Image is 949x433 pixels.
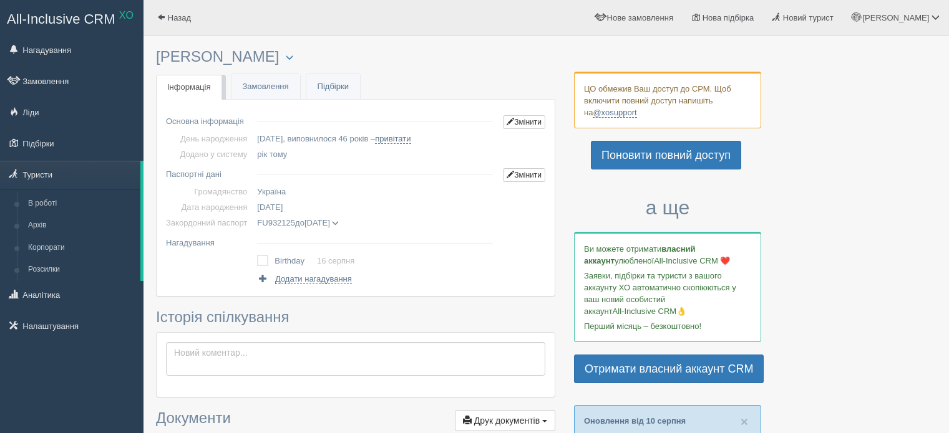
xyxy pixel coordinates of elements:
p: Перший місяць – безкоштовно! [584,320,751,332]
a: @xosupport [593,108,636,118]
span: Нова підбірка [703,13,754,22]
h3: Документи [156,410,555,431]
a: Замовлення [231,74,300,100]
a: Змінити [503,168,545,182]
a: Поновити повний доступ [591,141,741,169]
span: рік тому [257,150,287,159]
button: Друк документів [455,410,555,431]
td: День народження [166,131,252,146]
sup: XO [119,10,134,21]
span: All-Inclusive CRM👌 [613,307,687,316]
span: до [257,218,339,227]
a: Оновлення від 10 серпня [584,416,686,426]
a: привітати [375,134,411,144]
a: Підбірки [306,74,360,100]
a: All-Inclusive CRM XO [1,1,143,35]
td: Закордонний паспорт [166,215,252,231]
span: Додати нагадування [275,274,352,284]
h3: Історія спілкування [156,309,555,325]
a: 16 серпня [317,256,354,265]
a: Отримати власний аккаунт CRM [574,354,764,383]
a: Інформація [156,75,222,100]
h3: а ще [574,197,761,219]
td: Громадянство [166,184,252,199]
td: Основна інформація [166,109,252,131]
p: Ви можете отримати улюбленої [584,243,751,267]
span: [DATE] [304,218,330,227]
h3: [PERSON_NAME] [156,49,555,65]
span: All-Inclusive CRM ❤️ [654,256,730,265]
a: Корпорати [22,237,140,259]
a: В роботі [22,193,140,215]
span: Друк документів [474,416,540,426]
td: Україна [252,184,498,199]
td: [DATE], виповнилося 46 років – [252,131,498,146]
span: Інформація [167,82,211,92]
a: Змінити [503,115,545,129]
td: Дата народження [166,199,252,215]
button: Close [741,415,748,428]
span: FU932125 [257,218,295,227]
span: [DATE] [257,202,283,212]
a: Розсилки [22,259,140,281]
td: Паспортні дані [166,162,252,184]
td: Birthday [275,252,317,270]
span: All-Inclusive CRM [7,11,115,27]
td: Додано у систему [166,146,252,162]
span: [PERSON_NAME] [862,13,929,22]
span: × [741,414,748,429]
a: Додати нагадування [257,273,351,285]
div: ЦО обмежив Ваш доступ до СРМ. Щоб включити повний доступ напишіть на [574,72,761,128]
p: Заявки, підбірки та туристи з вашого аккаунту ХО автоматично скопіюються у ваш новий особистий ак... [584,270,751,317]
b: власний аккаунт [584,244,696,265]
span: Нове замовлення [607,13,673,22]
td: Нагадування [166,231,252,250]
span: Назад [168,13,191,22]
a: Архів [22,214,140,237]
span: Новий турист [783,13,834,22]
